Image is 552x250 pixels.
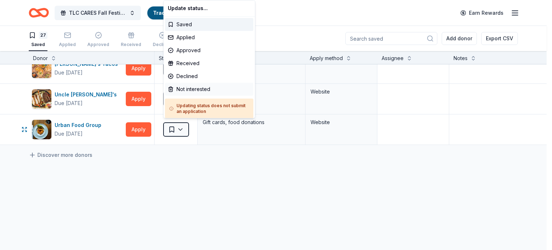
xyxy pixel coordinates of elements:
div: Received [165,57,253,70]
div: Declined [165,70,253,83]
div: Not interested [165,83,253,96]
h5: Updating status does not submit an application [169,103,249,114]
div: Update status... [165,2,253,15]
div: Approved [165,44,253,57]
div: Applied [165,31,253,44]
div: Saved [165,18,253,31]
